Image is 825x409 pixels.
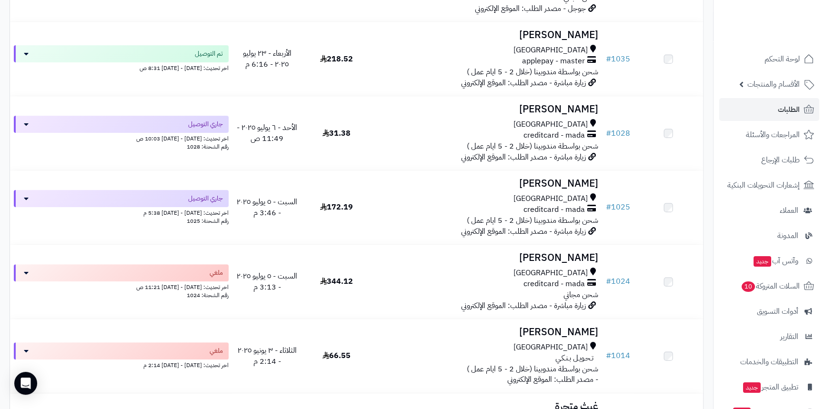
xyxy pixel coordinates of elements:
span: applepay - master [522,56,585,67]
span: السبت - ٥ يوليو ٢٠٢٥ - 3:13 م [237,270,297,293]
span: جاري التوصيل [188,194,223,203]
span: # [606,350,611,361]
h3: [PERSON_NAME] [375,327,598,338]
span: creditcard - mada [523,279,585,289]
h3: [PERSON_NAME] [375,104,598,115]
span: creditcard - mada [523,130,585,141]
span: 344.12 [320,276,353,287]
span: إشعارات التحويلات البنكية [727,179,800,192]
span: زيارة مباشرة - مصدر الطلب: الموقع الإلكتروني [461,151,586,163]
span: # [606,53,611,65]
a: المراجعات والأسئلة [719,123,819,146]
span: التطبيقات والخدمات [740,355,798,369]
a: تطبيق المتجرجديد [719,376,819,399]
span: [GEOGRAPHIC_DATA] [513,119,588,130]
h3: [PERSON_NAME] [375,178,598,189]
a: لوحة التحكم [719,48,819,70]
a: إشعارات التحويلات البنكية [719,174,819,197]
span: لوحة التحكم [765,52,800,66]
a: طلبات الإرجاع [719,149,819,171]
span: رقم الشحنة: 1024 [187,291,229,299]
span: الأقسام والمنتجات [747,78,800,91]
span: رقم الشحنة: 1028 [187,142,229,151]
span: شحن بواسطة مندوبينا (خلال 2 - 5 ايام عمل ) [467,140,598,152]
div: اخر تحديث: [DATE] - [DATE] 5:38 م [14,207,229,217]
span: المراجعات والأسئلة [746,128,800,141]
td: - مصدر الطلب: الموقع الإلكتروني [371,319,602,393]
span: الطلبات [778,103,800,116]
div: اخر تحديث: [DATE] - [DATE] 8:31 ص [14,62,229,72]
span: شحن مجاني [563,289,598,300]
a: المدونة [719,224,819,247]
span: شحن بواسطة مندوبينا (خلال 2 - 5 ايام عمل ) [467,363,598,375]
span: # [606,276,611,287]
span: [GEOGRAPHIC_DATA] [513,268,588,279]
span: زيارة مباشرة - مصدر الطلب: الموقع الإلكتروني [461,77,586,89]
span: جديد [743,382,761,393]
span: التقارير [780,330,798,343]
span: جوجل - مصدر الطلب: الموقع الإلكتروني [475,3,586,14]
span: العملاء [780,204,798,217]
h3: [PERSON_NAME] [375,252,598,263]
span: رقم الشحنة: 1025 [187,217,229,225]
span: تم التوصيل [195,49,223,59]
span: 10 [742,281,755,292]
a: وآتس آبجديد [719,249,819,272]
div: اخر تحديث: [DATE] - [DATE] 11:21 ص [14,281,229,291]
span: زيارة مباشرة - مصدر الطلب: الموقع الإلكتروني [461,300,586,311]
a: #1014 [606,350,630,361]
span: 66.55 [322,350,351,361]
a: #1025 [606,201,630,213]
span: [GEOGRAPHIC_DATA] [513,193,588,204]
span: أدوات التسويق [757,305,798,318]
span: الثلاثاء - ٣ يونيو ٢٠٢٥ - 2:14 م [238,345,297,367]
span: شحن بواسطة مندوبينا (خلال 2 - 5 ايام عمل ) [467,66,598,78]
span: وآتس آب [753,254,798,268]
span: تـحـويـل بـنـكـي [555,353,594,364]
span: طلبات الإرجاع [761,153,800,167]
h3: [PERSON_NAME] [375,30,598,40]
span: المدونة [777,229,798,242]
span: تطبيق المتجر [742,380,798,394]
span: السبت - ٥ يوليو ٢٠٢٥ - 3:46 م [237,196,297,219]
a: الطلبات [719,98,819,121]
a: #1028 [606,128,630,139]
a: أدوات التسويق [719,300,819,323]
span: ملغي [210,268,223,278]
a: #1035 [606,53,630,65]
span: ملغي [210,346,223,356]
span: جاري التوصيل [188,120,223,129]
span: السلات المتروكة [741,279,800,293]
span: 31.38 [322,128,351,139]
span: [GEOGRAPHIC_DATA] [513,45,588,56]
span: 218.52 [320,53,353,65]
div: اخر تحديث: [DATE] - [DATE] 2:14 م [14,359,229,369]
span: 172.19 [320,201,353,213]
img: logo-2.png [760,27,816,47]
span: [GEOGRAPHIC_DATA] [513,342,588,353]
a: السلات المتروكة10 [719,275,819,298]
a: #1024 [606,276,630,287]
span: # [606,201,611,213]
div: Open Intercom Messenger [14,372,37,395]
a: العملاء [719,199,819,222]
span: # [606,128,611,139]
span: creditcard - mada [523,204,585,215]
span: شحن بواسطة مندوبينا (خلال 2 - 5 ايام عمل ) [467,215,598,226]
span: الأحد - ٦ يوليو ٢٠٢٥ - 11:49 ص [237,122,297,144]
div: اخر تحديث: [DATE] - [DATE] 10:03 ص [14,133,229,143]
span: الأربعاء - ٢٣ يوليو ٢٠٢٥ - 6:16 م [243,48,292,70]
span: جديد [754,256,771,267]
a: التطبيقات والخدمات [719,350,819,373]
span: زيارة مباشرة - مصدر الطلب: الموقع الإلكتروني [461,226,586,237]
a: التقارير [719,325,819,348]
